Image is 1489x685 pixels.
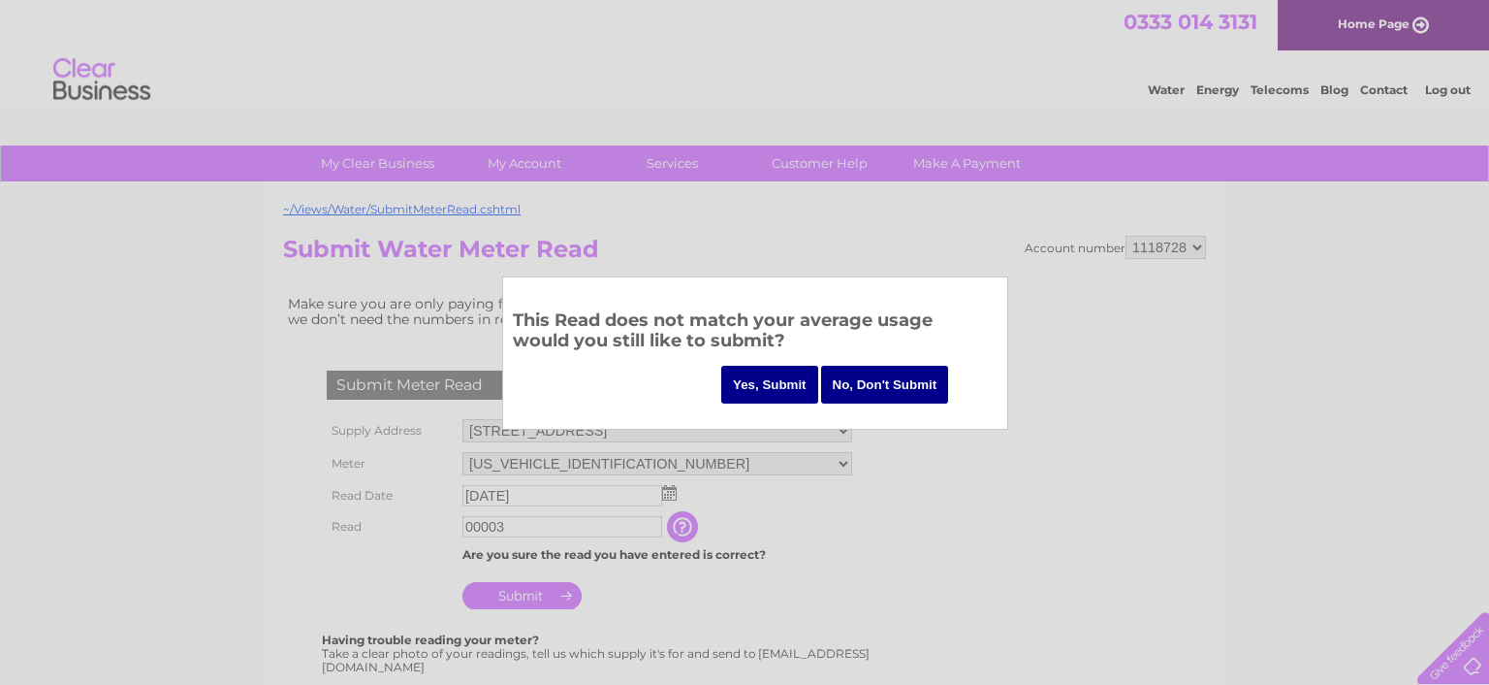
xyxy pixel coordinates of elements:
[1196,82,1239,97] a: Energy
[1124,10,1257,34] a: 0333 014 3131
[1251,82,1309,97] a: Telecoms
[721,366,818,404] input: Yes, Submit
[513,307,998,360] h3: This Read does not match your average usage would you still like to submit?
[1148,82,1185,97] a: Water
[1360,82,1408,97] a: Contact
[1425,82,1471,97] a: Log out
[52,50,151,110] img: logo.png
[1320,82,1348,97] a: Blog
[288,11,1204,94] div: Clear Business is a trading name of Verastar Limited (registered in [GEOGRAPHIC_DATA] No. 3667643...
[821,366,949,404] input: No, Don't Submit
